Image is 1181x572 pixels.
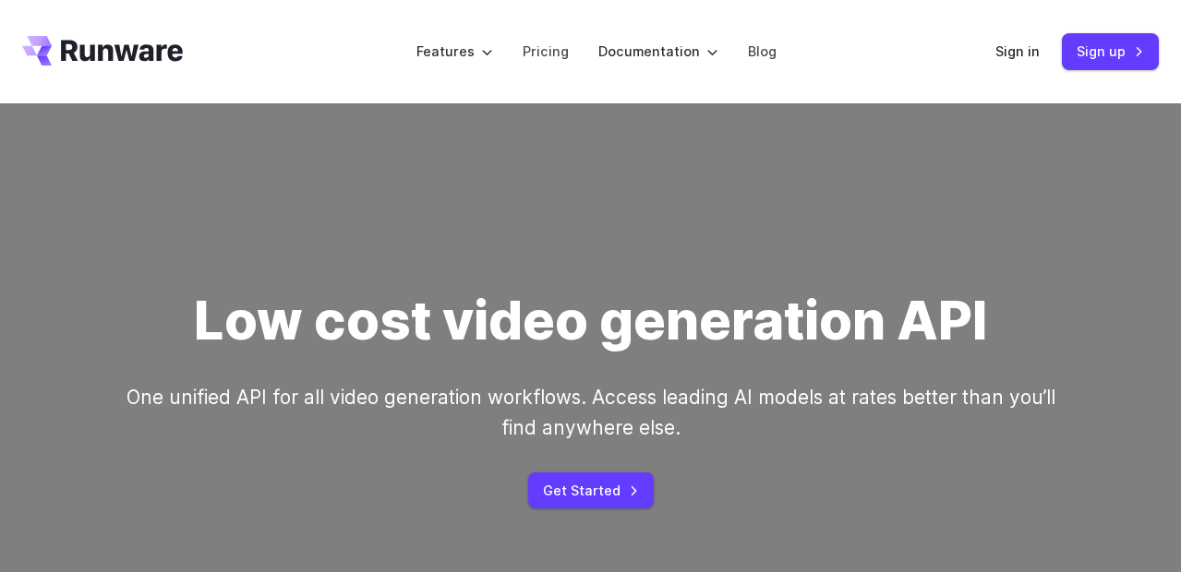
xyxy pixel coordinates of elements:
label: Features [416,41,493,62]
p: One unified API for all video generation workflows. Access leading AI models at rates better than... [118,382,1063,444]
a: Sign in [995,41,1040,62]
a: Pricing [523,41,569,62]
h1: Low cost video generation API [194,289,987,352]
a: Sign up [1062,33,1159,69]
a: Get Started [528,472,654,508]
a: Go to / [22,36,183,66]
label: Documentation [598,41,718,62]
a: Blog [748,41,777,62]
